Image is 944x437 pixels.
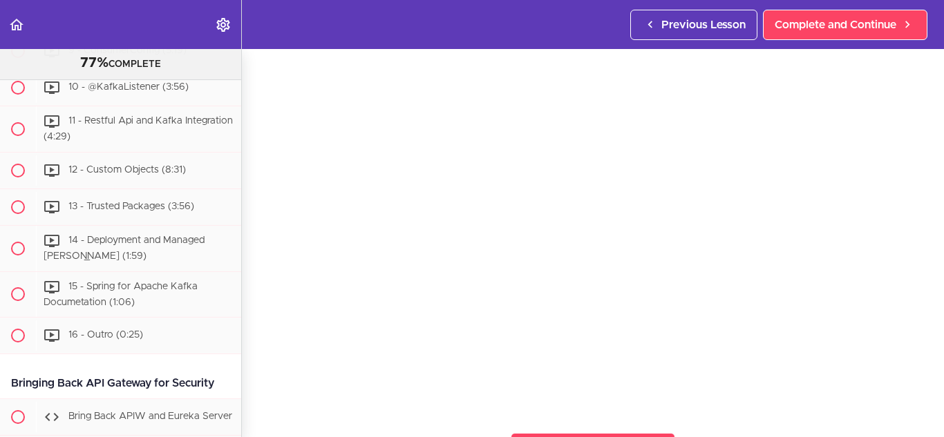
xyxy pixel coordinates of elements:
span: Complete and Continue [775,17,896,33]
svg: Settings Menu [215,17,232,33]
div: COMPLETE [17,55,224,72]
span: 12 - Custom Objects (8:31) [68,165,186,175]
span: 10 - @KafkaListener (3:56) [68,83,189,93]
span: 14 - Deployment and Managed [PERSON_NAME] (1:59) [44,235,205,261]
span: 77% [80,56,108,70]
span: 11 - Restful Api and Kafka Integration (4:29) [44,117,233,142]
iframe: Video Player [270,47,916,411]
svg: Back to course curriculum [8,17,25,33]
a: Complete and Continue [763,10,927,40]
span: 16 - Outro (0:25) [68,331,143,340]
span: Previous Lesson [661,17,746,33]
span: 15 - Spring for Apache Kafka Documetation (1:06) [44,282,198,307]
span: 13 - Trusted Packages (3:56) [68,202,194,211]
span: Bring Back APIW and Eureka Server [68,412,232,422]
a: Previous Lesson [630,10,757,40]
